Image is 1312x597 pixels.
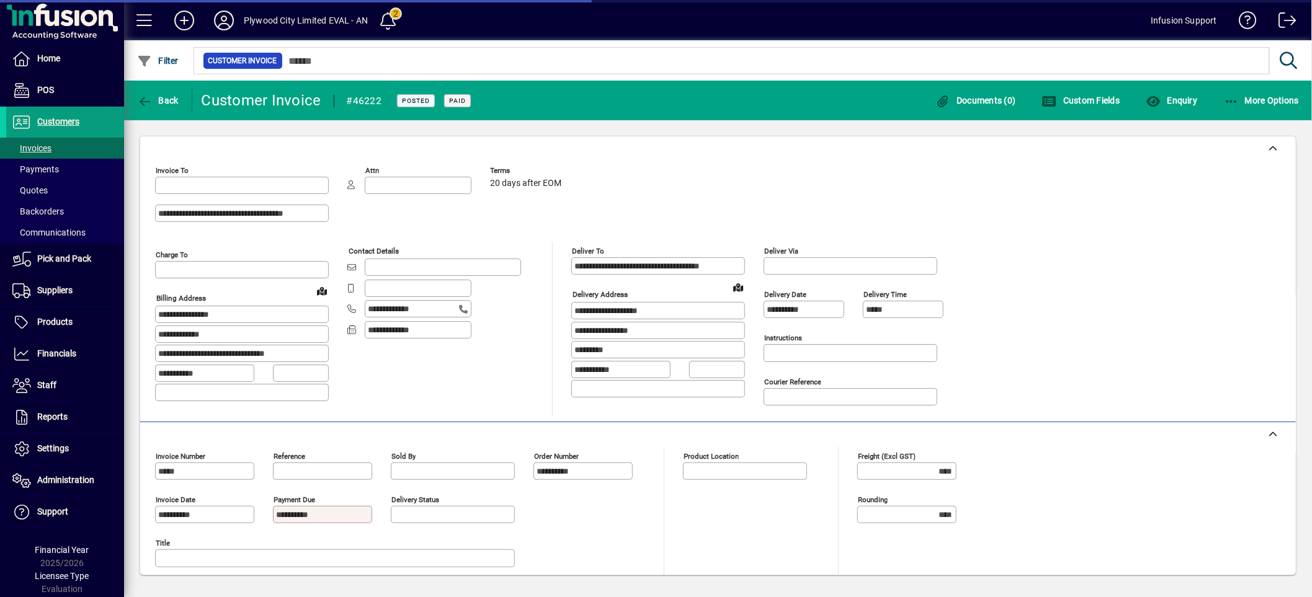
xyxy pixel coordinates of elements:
[490,167,565,175] span: Terms
[37,412,68,422] span: Reports
[274,452,305,461] mat-label: Reference
[134,89,182,112] button: Back
[764,378,821,386] mat-label: Courier Reference
[6,307,124,338] a: Products
[764,290,806,299] mat-label: Delivery date
[164,9,204,32] button: Add
[764,247,798,255] mat-label: Deliver via
[202,91,321,110] div: Customer Invoice
[864,290,907,299] mat-label: Delivery time
[1151,11,1217,30] div: Infusion Support
[274,495,315,504] mat-label: Payment due
[12,228,86,237] span: Communications
[12,206,64,216] span: Backorders
[12,164,59,174] span: Payments
[6,222,124,243] a: Communications
[6,497,124,528] a: Support
[684,452,739,461] mat-label: Product location
[37,254,91,263] span: Pick and Pack
[244,11,368,30] div: Plywood City Limited EVAL - AN
[6,159,124,180] a: Payments
[156,452,205,461] mat-label: Invoice number
[1042,95,1120,105] span: Custom Fields
[365,166,379,175] mat-label: Attn
[932,89,1019,112] button: Documents (0)
[1143,89,1200,112] button: Enquiry
[534,452,579,461] mat-label: Order number
[6,370,124,401] a: Staff
[858,452,916,461] mat-label: Freight (excl GST)
[402,97,430,105] span: Posted
[134,50,182,72] button: Filter
[449,97,466,105] span: Paid
[858,495,888,504] mat-label: Rounding
[37,53,60,63] span: Home
[1146,95,1197,105] span: Enquiry
[37,348,76,358] span: Financials
[6,244,124,275] a: Pick and Pack
[37,443,69,453] span: Settings
[312,281,332,301] a: View on map
[6,180,124,201] a: Quotes
[37,317,73,327] span: Products
[490,179,561,188] span: 20 days after EOM
[12,185,48,195] span: Quotes
[37,506,68,516] span: Support
[6,201,124,222] a: Backorders
[572,247,604,255] mat-label: Deliver To
[6,43,124,74] a: Home
[124,89,192,112] app-page-header-button: Back
[728,277,748,297] a: View on map
[1269,2,1296,43] a: Logout
[1229,2,1257,43] a: Knowledge Base
[6,275,124,306] a: Suppliers
[764,334,802,342] mat-label: Instructions
[35,545,89,555] span: Financial Year
[347,91,382,111] div: #46222
[204,9,244,32] button: Profile
[6,433,124,464] a: Settings
[1039,89,1123,112] button: Custom Fields
[37,380,56,390] span: Staff
[6,138,124,159] a: Invoices
[137,56,179,66] span: Filter
[1221,89,1303,112] button: More Options
[391,495,439,504] mat-label: Delivery status
[156,539,170,547] mat-label: Title
[35,571,89,581] span: Licensee Type
[935,95,1016,105] span: Documents (0)
[37,285,73,295] span: Suppliers
[156,166,189,175] mat-label: Invoice To
[37,117,79,126] span: Customers
[6,75,124,106] a: POS
[391,452,416,461] mat-label: Sold by
[208,55,277,67] span: Customer Invoice
[137,95,179,105] span: Back
[37,85,54,95] span: POS
[6,465,124,496] a: Administration
[1224,95,1300,105] span: More Options
[156,250,188,259] mat-label: Charge To
[37,475,94,485] span: Administration
[6,338,124,369] a: Financials
[6,402,124,433] a: Reports
[12,143,51,153] span: Invoices
[156,495,195,504] mat-label: Invoice date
